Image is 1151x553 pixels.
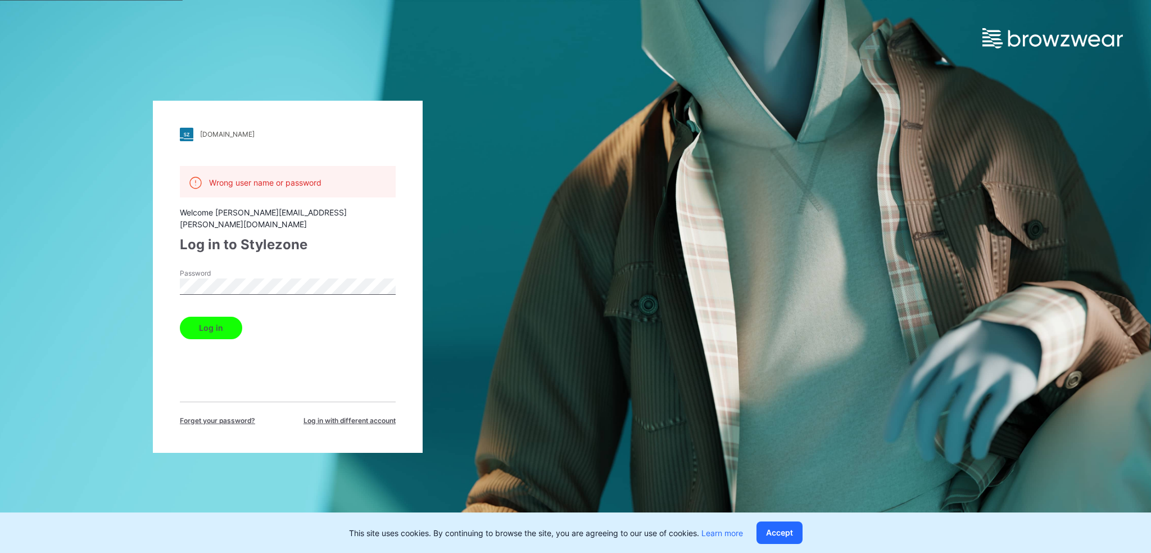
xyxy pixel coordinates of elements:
label: Password [180,268,259,278]
span: Forget your password? [180,416,255,426]
p: This site uses cookies. By continuing to browse the site, you are agreeing to our use of cookies. [349,527,743,539]
p: Wrong user name or password [209,177,321,188]
div: Welcome [PERSON_NAME][EMAIL_ADDRESS][PERSON_NAME][DOMAIN_NAME] [180,206,396,230]
img: stylezone-logo.562084cfcfab977791bfbf7441f1a819.svg [180,128,193,141]
div: Log in to Stylezone [180,235,396,255]
button: Accept [756,521,803,544]
button: Log in [180,317,242,339]
a: Learn more [701,528,743,538]
a: [DOMAIN_NAME] [180,128,396,141]
div: [DOMAIN_NAME] [200,130,255,138]
img: alert.76a3ded3c87c6ed799a365e1fca291d4.svg [189,176,202,190]
img: browzwear-logo.e42bd6dac1945053ebaf764b6aa21510.svg [982,28,1123,48]
span: Log in with different account [303,416,396,426]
